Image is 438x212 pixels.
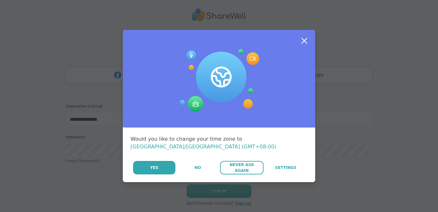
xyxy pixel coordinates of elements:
[131,135,307,151] div: Would you like to change your time zone to
[275,165,297,171] span: Settings
[179,49,259,112] img: Session Experience
[131,144,276,150] span: [GEOGRAPHIC_DATA]/[GEOGRAPHIC_DATA] (GMT+08:00)
[150,165,158,171] span: Yes
[133,161,175,174] button: Yes
[176,161,219,174] button: No
[220,161,263,174] button: Never Ask Again
[223,162,260,173] span: Never Ask Again
[264,161,307,174] a: Settings
[195,165,201,171] span: No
